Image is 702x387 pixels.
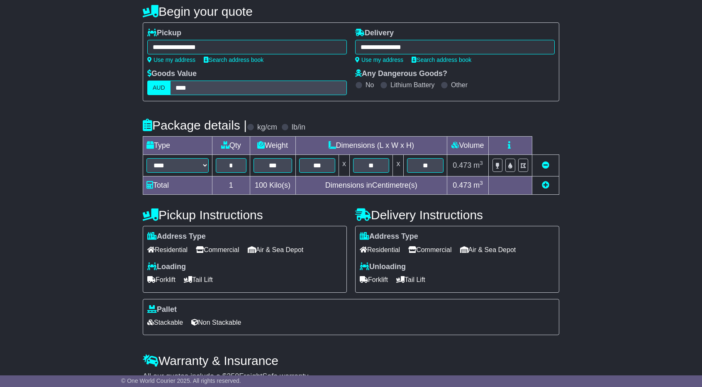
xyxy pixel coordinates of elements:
span: 0.473 [453,161,471,169]
h4: Begin your quote [143,5,559,18]
label: Loading [147,262,186,272]
sup: 3 [480,180,483,186]
td: x [393,155,404,176]
h4: Package details | [143,118,247,132]
td: 1 [212,176,250,195]
span: Residential [360,243,400,256]
a: Remove this item [542,161,549,169]
span: Air & Sea Depot [248,243,304,256]
div: All our quotes include a $ FreightSafe warranty. [143,372,559,381]
span: 100 [255,181,267,189]
label: Pickup [147,29,181,38]
span: © One World Courier 2025. All rights reserved. [121,377,241,384]
span: Non Stackable [191,316,241,329]
td: Dimensions in Centimetre(s) [295,176,447,195]
span: Commercial [408,243,451,256]
span: 0.473 [453,181,471,189]
span: Forklift [360,273,388,286]
h4: Warranty & Insurance [143,354,559,367]
td: Total [143,176,212,195]
span: Tail Lift [184,273,213,286]
label: Any Dangerous Goods? [355,69,447,78]
span: Forklift [147,273,175,286]
td: Dimensions (L x W x H) [295,137,447,155]
label: kg/cm [257,123,277,132]
label: Address Type [360,232,418,241]
span: Tail Lift [396,273,425,286]
td: Kilo(s) [250,176,295,195]
span: Residential [147,243,188,256]
label: Unloading [360,262,406,272]
a: Search address book [204,56,263,63]
td: Type [143,137,212,155]
td: x [339,155,350,176]
label: Pallet [147,305,177,314]
td: Weight [250,137,295,155]
span: 250 [227,372,239,380]
sup: 3 [480,160,483,166]
label: Delivery [355,29,394,38]
label: Other [451,81,468,89]
span: Commercial [196,243,239,256]
td: Qty [212,137,250,155]
a: Search address book [412,56,471,63]
h4: Delivery Instructions [355,208,559,222]
h4: Pickup Instructions [143,208,347,222]
span: m [473,161,483,169]
a: Add new item [542,181,549,189]
label: Goods Value [147,69,197,78]
label: No [366,81,374,89]
a: Use my address [355,56,403,63]
a: Use my address [147,56,195,63]
label: AUD [147,81,171,95]
label: lb/in [292,123,305,132]
span: Stackable [147,316,183,329]
td: Volume [447,137,488,155]
label: Lithium Battery [390,81,435,89]
span: m [473,181,483,189]
span: Air & Sea Depot [460,243,516,256]
label: Address Type [147,232,206,241]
